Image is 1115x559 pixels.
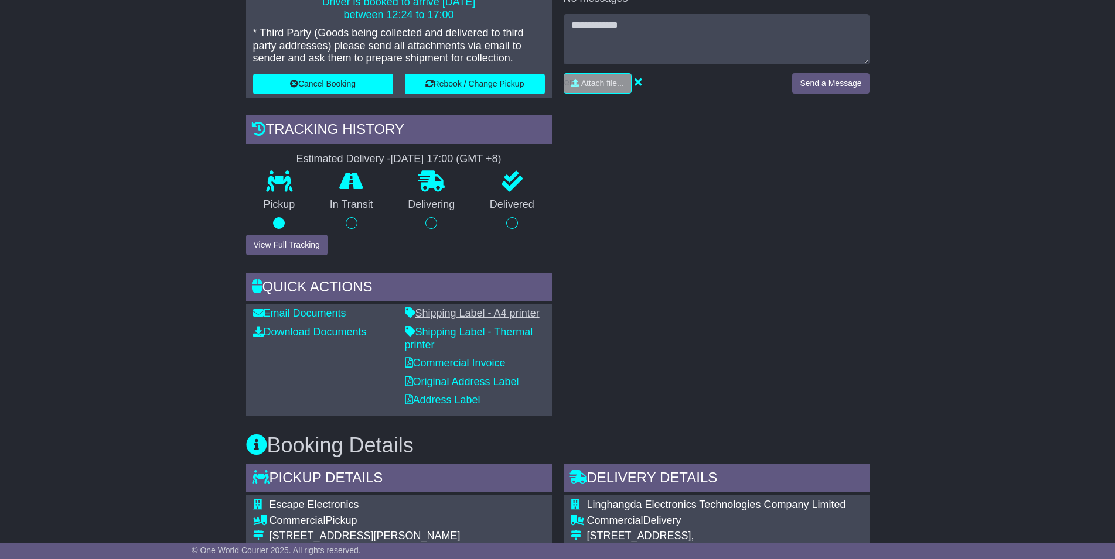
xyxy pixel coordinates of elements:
span: © One World Courier 2025. All rights reserved. [192,546,361,555]
p: Delivering [391,198,473,211]
a: Original Address Label [405,376,519,387]
div: Pickup [270,515,535,527]
p: In Transit [312,198,391,211]
div: [DATE] 17:00 (GMT +8) [391,153,502,166]
span: Linghangda Electronics Technologies Company Limited [587,499,846,510]
div: Pickup Details [246,464,552,495]
p: Delivered [472,198,552,211]
button: View Full Tracking [246,235,328,255]
button: Send a Message [792,73,869,94]
a: Address Label [405,394,480,406]
div: [STREET_ADDRESS], [587,530,862,543]
a: Shipping Label - Thermal printer [405,326,533,351]
div: Delivery Details [564,464,870,495]
button: Cancel Booking [253,74,393,94]
div: [STREET_ADDRESS][PERSON_NAME] [270,530,535,543]
span: Commercial [587,515,643,526]
p: * Third Party (Goods being collected and delivered to third party addresses) please send all atta... [253,27,545,65]
div: Quick Actions [246,273,552,304]
div: Delivery [587,515,862,527]
a: Commercial Invoice [405,357,506,369]
div: Tracking history [246,115,552,147]
p: Pickup [246,198,313,211]
span: Commercial [270,515,326,526]
h3: Booking Details [246,434,870,457]
a: Email Documents [253,307,346,319]
span: Escape Electronics [270,499,359,510]
button: Rebook / Change Pickup [405,74,545,94]
a: Download Documents [253,326,367,338]
a: Shipping Label - A4 printer [405,307,540,319]
div: Estimated Delivery - [246,153,552,166]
